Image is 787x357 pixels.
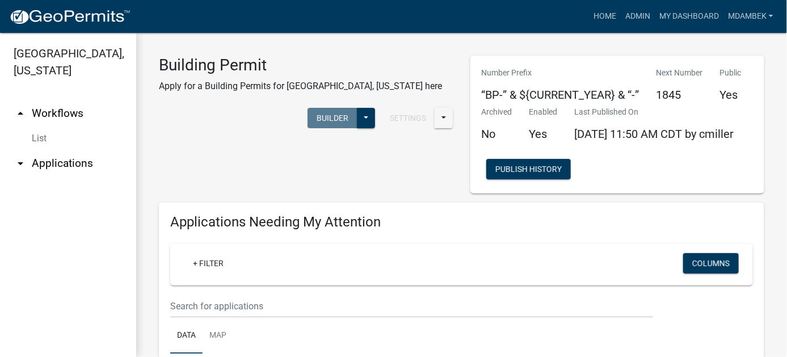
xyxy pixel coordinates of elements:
[656,88,703,102] h5: 1845
[170,214,753,230] h4: Applications Needing My Attention
[720,88,742,102] h5: Yes
[529,127,558,141] h5: Yes
[170,318,203,354] a: Data
[589,6,621,27] a: Home
[723,6,778,27] a: mdambek
[575,106,734,118] p: Last Published On
[655,6,723,27] a: My Dashboard
[482,88,639,102] h5: “BP-” & ${CURRENT_YEAR} & “-”
[482,67,639,79] p: Number Prefix
[482,106,512,118] p: Archived
[720,67,742,79] p: Public
[203,318,233,354] a: Map
[621,6,655,27] a: Admin
[159,56,442,75] h3: Building Permit
[159,79,442,93] p: Apply for a Building Permits for [GEOGRAPHIC_DATA], [US_STATE] here
[575,127,734,141] span: [DATE] 11:50 AM CDT by cmiller
[656,67,703,79] p: Next Number
[170,295,653,318] input: Search for applications
[308,108,357,128] button: Builder
[529,106,558,118] p: Enabled
[486,166,571,175] wm-modal-confirm: Workflow Publish History
[486,159,571,179] button: Publish History
[683,253,739,274] button: Columns
[381,108,435,128] button: Settings
[482,127,512,141] h5: No
[14,157,27,170] i: arrow_drop_down
[184,253,233,274] a: + Filter
[14,107,27,120] i: arrow_drop_up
